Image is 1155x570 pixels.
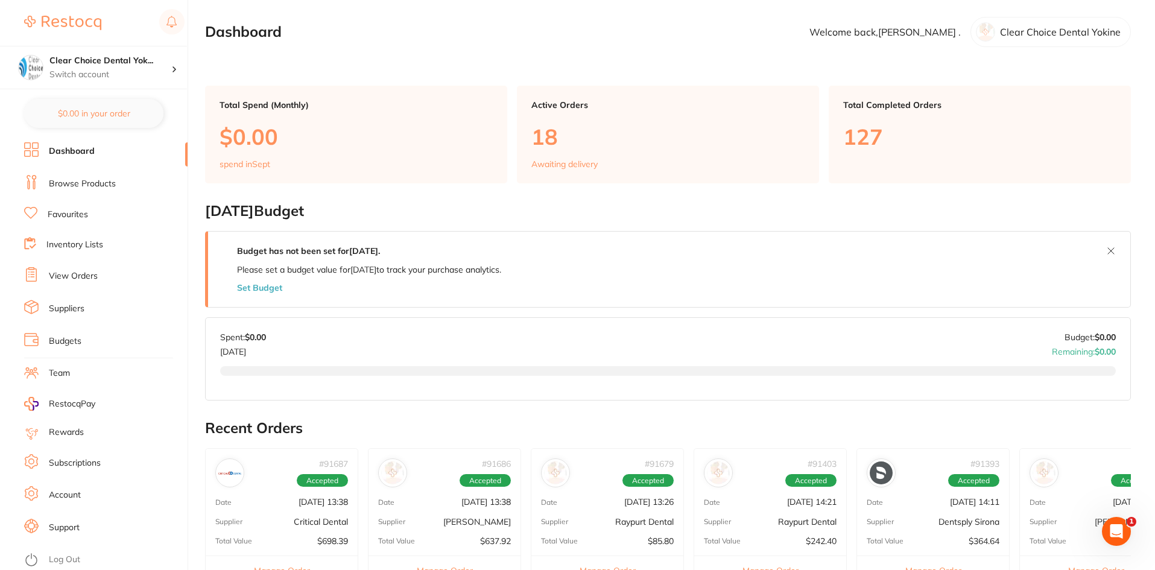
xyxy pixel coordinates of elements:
a: Suppliers [49,303,84,315]
p: Remaining: [1052,342,1116,356]
span: 1 [1127,517,1136,527]
p: Date [867,498,883,507]
p: [PERSON_NAME] [443,517,511,527]
p: Total Value [704,537,741,545]
a: Restocq Logo [24,9,101,37]
p: Dentsply Sirona [938,517,999,527]
p: Supplier [378,518,405,526]
span: Accepted [297,474,348,487]
p: # 91393 [970,459,999,469]
p: Date [1030,498,1046,507]
p: Date [704,498,720,507]
p: # 91403 [808,459,837,469]
p: Clear Choice Dental Yokine [1000,27,1121,37]
img: Henry Schein Halas [1033,461,1055,484]
strong: $0.00 [1095,346,1116,357]
a: Total Completed Orders127 [829,86,1131,183]
p: Supplier [541,518,568,526]
p: Supplier [215,518,242,526]
button: Log Out [24,551,184,570]
a: Browse Products [49,178,116,190]
p: # 91687 [319,459,348,469]
img: RestocqPay [24,397,39,411]
p: Budget: [1065,332,1116,342]
img: Dentsply Sirona [870,461,893,484]
span: Accepted [622,474,674,487]
p: Awaiting delivery [531,159,598,169]
p: Total Value [541,537,578,545]
a: Dashboard [49,145,95,157]
p: Critical Dental [294,517,348,527]
a: Log Out [49,554,80,566]
p: [DATE] [220,342,266,356]
span: Accepted [785,474,837,487]
a: Rewards [49,426,84,439]
span: Accepted [948,474,999,487]
a: Budgets [49,335,81,347]
p: Date [215,498,232,507]
span: Accepted [460,474,511,487]
a: Inventory Lists [46,239,103,251]
p: Active Orders [531,100,805,110]
p: Raypurt Dental [615,517,674,527]
a: View Orders [49,270,98,282]
strong: $0.00 [245,332,266,343]
img: Henry Schein Halas [381,461,404,484]
p: $85.80 [648,536,674,546]
h4: Clear Choice Dental Yokine [49,55,171,67]
a: Subscriptions [49,457,101,469]
a: Team [49,367,70,379]
h2: Recent Orders [205,420,1131,437]
p: Please set a budget value for [DATE] to track your purchase analytics. [237,265,501,274]
img: Raypurt Dental [707,461,730,484]
iframe: Intercom live chat [1102,517,1131,546]
p: spend in Sept [220,159,270,169]
span: RestocqPay [49,398,95,410]
p: 127 [843,124,1116,149]
p: Total Value [378,537,415,545]
a: Support [49,522,80,534]
p: Supplier [704,518,731,526]
p: Raypurt Dental [778,517,837,527]
p: Date [378,498,394,507]
strong: $0.00 [1095,332,1116,343]
p: Welcome back, [PERSON_NAME] . [809,27,961,37]
a: Favourites [48,209,88,221]
h2: Dashboard [205,24,282,40]
p: Supplier [1030,518,1057,526]
p: [DATE] 14:11 [950,497,999,507]
img: Clear Choice Dental Yokine [19,55,43,80]
p: $637.92 [480,536,511,546]
p: $0.00 [220,124,493,149]
p: $364.64 [969,536,999,546]
p: [DATE] 13:38 [299,497,348,507]
img: Raypurt Dental [544,461,567,484]
p: $698.39 [317,536,348,546]
button: $0.00 in your order [24,99,163,128]
button: Set Budget [237,283,282,293]
p: Total Completed Orders [843,100,1116,110]
p: # 91686 [482,459,511,469]
p: # 91679 [645,459,674,469]
strong: Budget has not been set for [DATE] . [237,245,380,256]
img: Restocq Logo [24,16,101,30]
p: Spent: [220,332,266,342]
p: 18 [531,124,805,149]
p: $242.40 [806,536,837,546]
a: Active Orders18Awaiting delivery [517,86,819,183]
img: Critical Dental [218,461,241,484]
a: Total Spend (Monthly)$0.00spend inSept [205,86,507,183]
h2: [DATE] Budget [205,203,1131,220]
p: [DATE] 14:21 [787,497,837,507]
a: RestocqPay [24,397,95,411]
p: [DATE] 13:38 [461,497,511,507]
p: Total Value [867,537,903,545]
p: Total Spend (Monthly) [220,100,493,110]
a: Account [49,489,81,501]
p: Total Value [1030,537,1066,545]
p: Supplier [867,518,894,526]
p: [DATE] 13:26 [624,497,674,507]
p: Date [541,498,557,507]
p: Switch account [49,69,171,81]
p: Total Value [215,537,252,545]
